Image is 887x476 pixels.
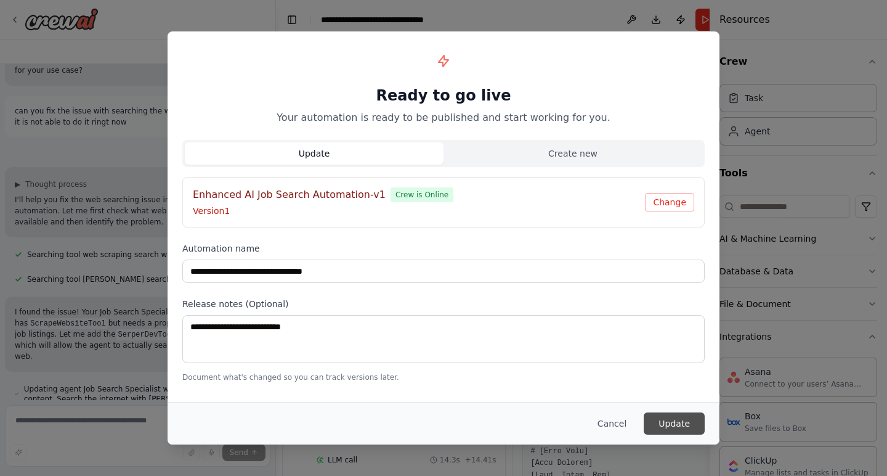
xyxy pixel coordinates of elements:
[182,110,705,125] p: Your automation is ready to be published and start working for you.
[443,142,702,165] button: Create new
[588,412,636,435] button: Cancel
[644,412,705,435] button: Update
[193,205,645,217] p: Version 1
[182,298,705,310] label: Release notes (Optional)
[193,187,386,202] h4: Enhanced AI Job Search Automation-v1
[391,187,453,202] span: Crew is Online
[185,142,443,165] button: Update
[182,86,705,105] h1: Ready to go live
[182,242,705,255] label: Automation name
[645,193,694,211] button: Change
[182,372,705,382] p: Document what's changed so you can track versions later.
